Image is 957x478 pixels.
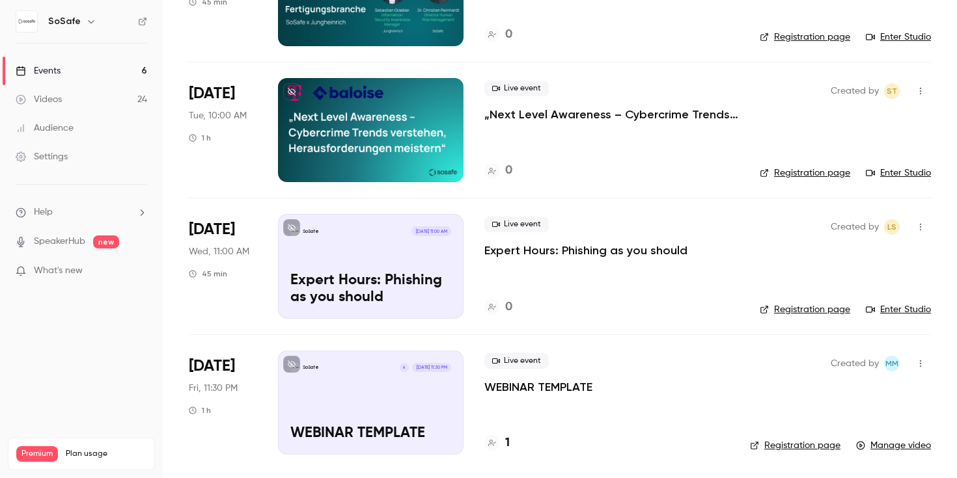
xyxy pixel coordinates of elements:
p: SoSafe [303,364,319,371]
h6: SoSafe [48,15,81,28]
a: WEBINAR TEMPLATESoSafeH[DATE] 11:30 PMWEBINAR TEMPLATE [278,351,464,455]
div: 45 min [189,269,227,279]
span: Live event [484,353,549,369]
span: Created by [831,356,879,371]
li: help-dropdown-opener [16,206,147,219]
a: Registration page [760,303,850,316]
span: Luise Schulz [884,219,900,235]
div: 1 h [189,405,211,416]
span: Created by [831,219,879,235]
a: Registration page [750,439,840,452]
span: Tue, 10:00 AM [189,109,247,122]
a: Manage video [856,439,931,452]
div: Sep 9 Tue, 10:00 AM (Europe/Berlin) [189,78,257,182]
span: Created by [831,83,879,99]
iframe: Noticeable Trigger [132,265,147,277]
span: MM [885,356,898,371]
div: Videos [16,93,62,106]
div: Dec 31 Fri, 11:30 PM (Europe/Vienna) [189,351,257,455]
a: Expert Hours: Phishing as you should [484,243,687,258]
span: Live event [484,217,549,232]
a: Enter Studio [866,303,931,316]
a: Registration page [760,31,850,44]
span: [DATE] 11:00 AM [411,226,451,235]
div: Sep 10 Wed, 11:00 AM (Europe/Berlin) [189,214,257,318]
span: Max Mertznich [884,356,900,371]
div: Settings [16,150,68,163]
h4: 0 [505,26,512,44]
span: Help [34,206,53,219]
p: SoSafe [303,228,319,235]
div: Audience [16,122,74,135]
span: new [93,235,119,248]
span: [DATE] 11:30 PM [412,363,451,372]
img: SoSafe [16,11,37,32]
div: 1 h [189,133,211,143]
a: 1 [484,434,510,452]
span: LS [887,219,896,235]
span: ST [887,83,897,99]
div: H [399,362,409,373]
span: [DATE] [189,83,235,104]
span: Fri, 11:30 PM [189,382,238,395]
a: Enter Studio [866,166,931,179]
span: Plan usage [66,449,146,459]
a: SpeakerHub [34,235,85,248]
span: [DATE] [189,219,235,240]
h4: 0 [505,162,512,179]
a: WEBINAR TEMPLATE [484,379,592,395]
a: Expert Hours: Phishing as you shouldSoSafe[DATE] 11:00 AMExpert Hours: Phishing as you should [278,214,464,318]
h4: 1 [505,434,510,452]
span: [DATE] [189,356,235,377]
a: Registration page [760,166,850,179]
span: Premium [16,446,58,462]
span: Wed, 11:00 AM [189,245,249,258]
p: Expert Hours: Phishing as you should [290,272,451,306]
h4: 0 [505,299,512,316]
div: Events [16,64,61,77]
a: Enter Studio [866,31,931,44]
span: What's new [34,264,83,278]
a: „Next Level Awareness – Cybercrime Trends verstehen, Herausforderungen meistern“ Telekom Schweiz ... [484,107,739,122]
a: 0 [484,299,512,316]
span: Live event [484,81,549,96]
a: 0 [484,26,512,44]
span: Stefanie Theil [884,83,900,99]
a: 0 [484,162,512,179]
p: WEBINAR TEMPLATE [290,425,451,442]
